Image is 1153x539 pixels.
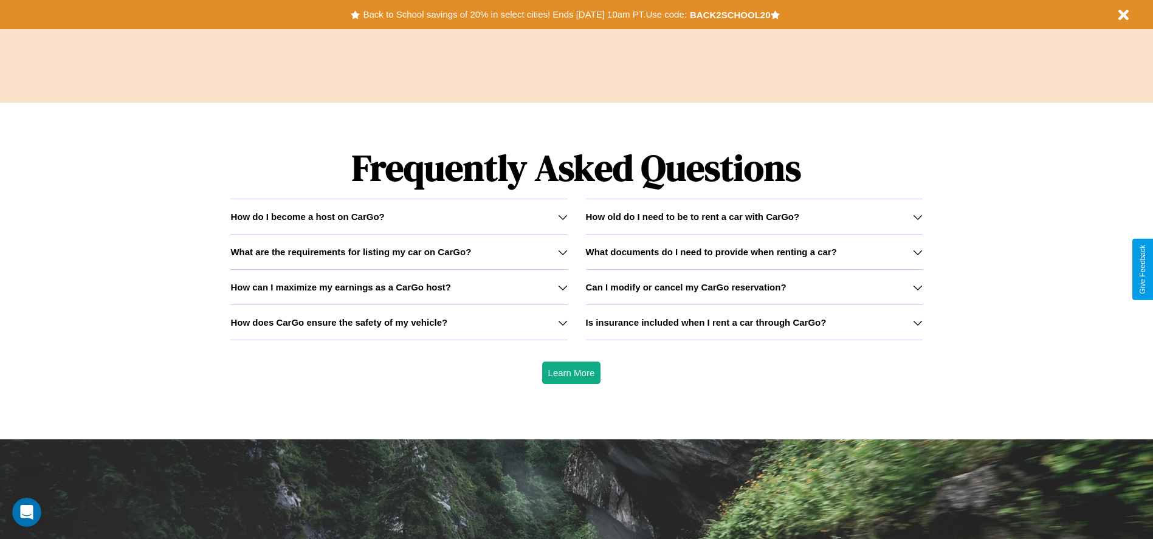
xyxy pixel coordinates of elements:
[542,362,601,384] button: Learn More
[586,282,786,292] h3: Can I modify or cancel my CarGo reservation?
[360,6,689,23] button: Back to School savings of 20% in select cities! Ends [DATE] 10am PT.Use code:
[230,317,447,328] h3: How does CarGo ensure the safety of my vehicle?
[1138,245,1147,294] div: Give Feedback
[230,137,922,199] h1: Frequently Asked Questions
[586,317,827,328] h3: Is insurance included when I rent a car through CarGo?
[230,282,451,292] h3: How can I maximize my earnings as a CarGo host?
[690,10,771,20] b: BACK2SCHOOL20
[230,211,384,222] h3: How do I become a host on CarGo?
[230,247,471,257] h3: What are the requirements for listing my car on CarGo?
[586,211,800,222] h3: How old do I need to be to rent a car with CarGo?
[12,498,41,527] iframe: Intercom live chat
[586,247,837,257] h3: What documents do I need to provide when renting a car?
